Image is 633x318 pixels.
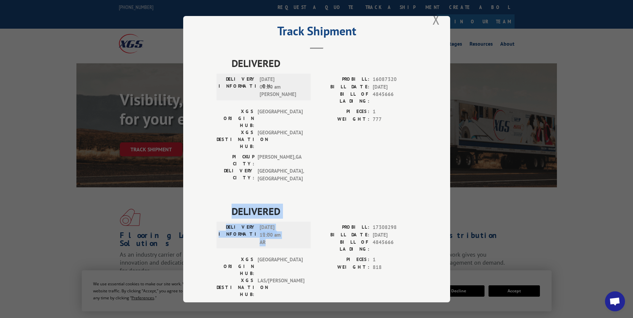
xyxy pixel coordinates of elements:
label: BILL OF LADING: [317,239,369,253]
span: [DATE] 11:00 am AR [260,224,305,246]
label: XGS DESTINATION HUB: [217,129,254,150]
label: XGS ORIGIN HUB: [217,108,254,129]
label: PROBILL: [317,224,369,231]
span: [PERSON_NAME] , GA [258,153,303,167]
label: DELIVERY INFORMATION: [219,224,256,246]
label: PICKUP CITY: [217,153,254,167]
span: 4845666 [373,239,417,253]
span: DELIVERED [232,204,417,219]
label: DELIVERY CITY: [217,167,254,182]
span: [GEOGRAPHIC_DATA] , [GEOGRAPHIC_DATA] [258,167,303,182]
span: [GEOGRAPHIC_DATA] [258,108,303,129]
span: 777 [373,115,417,123]
label: XGS ORIGIN HUB: [217,256,254,277]
label: PICKUP CITY: [217,301,254,315]
label: BILL DATE: [317,231,369,239]
span: [PERSON_NAME] , GA [258,301,303,315]
span: LAS/[PERSON_NAME] [258,277,303,298]
label: DELIVERY INFORMATION: [219,76,256,98]
span: 818 [373,263,417,271]
label: WEIGHT: [317,263,369,271]
label: BILL OF LADING: [317,91,369,105]
label: WEIGHT: [317,115,369,123]
span: [DATE] 08:20 am [PERSON_NAME] [260,76,305,98]
span: 17308298 [373,224,417,231]
span: 1 [373,256,417,264]
span: [DATE] [373,231,417,239]
span: 16087320 [373,76,417,83]
a: Open chat [605,291,625,311]
span: [DATE] [373,83,417,91]
label: PIECES: [317,256,369,264]
span: [GEOGRAPHIC_DATA] [258,129,303,150]
span: 1 [373,108,417,116]
span: 4845666 [373,91,417,105]
label: PROBILL: [317,76,369,83]
span: DELIVERED [232,56,417,71]
label: XGS DESTINATION HUB: [217,277,254,298]
label: PIECES: [317,108,369,116]
button: Close modal [430,10,442,29]
h2: Track Shipment [217,26,417,39]
label: BILL DATE: [317,83,369,91]
span: [GEOGRAPHIC_DATA] [258,256,303,277]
